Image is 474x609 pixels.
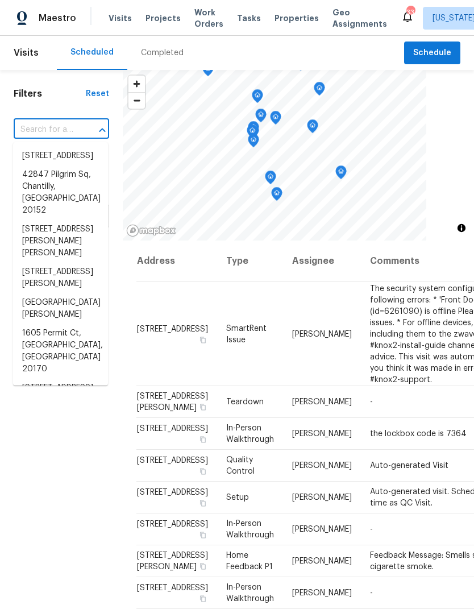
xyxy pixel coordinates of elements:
span: In-Person Walkthrough [226,424,274,444]
span: Visits [14,40,39,65]
span: [PERSON_NAME] [292,557,352,565]
span: the lockbox code is 7364 [370,430,467,438]
div: Scheduled [70,47,114,58]
span: Geo Assignments [332,7,387,30]
div: Map marker [314,82,325,100]
div: Reset [86,88,109,100]
span: [STREET_ADDRESS] [137,457,208,465]
li: [STREET_ADDRESS][PERSON_NAME] [13,263,108,293]
div: Map marker [248,121,259,139]
span: Auto-generated Visit [370,462,448,470]
div: Map marker [202,63,214,80]
span: [STREET_ADDRESS][PERSON_NAME] [137,392,208,412]
span: In-Person Walkthrough [226,520,274,539]
span: - [370,589,373,597]
span: Tasks [237,14,261,22]
div: 33 [406,7,414,18]
span: Zoom out [128,93,145,109]
button: Copy Address [198,561,208,571]
th: Address [136,241,217,282]
button: Copy Address [198,498,208,508]
button: Close [94,122,110,138]
span: SmartRent Issue [226,324,267,343]
input: Search for an address... [14,121,77,139]
span: [STREET_ADDRESS] [137,520,208,528]
button: Copy Address [198,466,208,477]
span: [STREET_ADDRESS] [137,584,208,592]
div: Map marker [247,125,258,142]
span: [PERSON_NAME] [292,330,352,338]
li: 1605 Permit Ct, [GEOGRAPHIC_DATA], [GEOGRAPHIC_DATA] 20170 [13,324,108,379]
span: [STREET_ADDRESS] [137,325,208,333]
li: [STREET_ADDRESS][PERSON_NAME][PERSON_NAME] [13,220,108,263]
button: Copy Address [198,334,208,345]
span: [PERSON_NAME] [292,430,352,438]
span: Setup [226,494,249,502]
button: Copy Address [198,402,208,412]
span: [PERSON_NAME] [292,525,352,533]
div: Map marker [252,89,263,107]
li: 42847 Pilgrim Sq, Chantilly, [GEOGRAPHIC_DATA] 20152 [13,165,108,220]
a: Mapbox homepage [126,224,176,237]
span: - [370,525,373,533]
div: Map marker [270,111,281,129]
span: Projects [145,13,181,24]
button: Schedule [404,42,460,65]
span: - [370,398,373,406]
span: Teardown [226,398,264,406]
span: Visits [109,13,132,24]
button: Zoom out [128,92,145,109]
button: Zoom in [128,76,145,92]
span: Quality Control [226,456,255,475]
span: [STREET_ADDRESS][PERSON_NAME] [137,552,208,571]
span: Schedule [413,46,451,60]
li: [GEOGRAPHIC_DATA][PERSON_NAME] [13,293,108,324]
div: Map marker [265,171,276,188]
button: Copy Address [198,530,208,540]
button: Toggle attribution [455,221,468,235]
button: Copy Address [198,594,208,604]
li: [STREET_ADDRESS] [13,379,108,397]
div: Map marker [248,134,259,151]
li: [STREET_ADDRESS] [13,147,108,165]
span: Work Orders [194,7,223,30]
button: Copy Address [198,434,208,445]
div: Completed [141,47,184,59]
span: [PERSON_NAME] [292,494,352,502]
span: [PERSON_NAME] [292,398,352,406]
div: Map marker [335,165,347,183]
div: Map marker [255,109,267,126]
span: In-Person Walkthrough [226,583,274,603]
span: Properties [275,13,319,24]
span: Home Feedback P1 [226,552,273,571]
h1: Filters [14,88,86,100]
span: [PERSON_NAME] [292,589,352,597]
div: Map marker [271,187,282,205]
span: [STREET_ADDRESS] [137,425,208,433]
th: Assignee [283,241,361,282]
span: [STREET_ADDRESS] [137,488,208,496]
span: Maestro [39,13,76,24]
div: Map marker [307,119,318,137]
span: [PERSON_NAME] [292,462,352,470]
th: Type [217,241,283,282]
canvas: Map [123,70,426,241]
span: Toggle attribution [458,222,465,234]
